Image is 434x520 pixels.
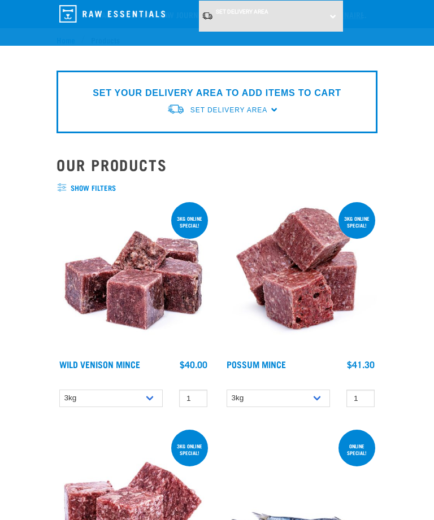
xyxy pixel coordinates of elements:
[59,361,140,366] a: Wild Venison Mince
[338,438,375,461] div: ONLINE SPECIAL!
[216,8,268,15] span: Set Delivery Area
[57,156,377,173] h2: Our Products
[338,210,375,234] div: 3kg online special!
[224,200,377,353] img: 1102 Possum Mince 01
[93,86,341,100] p: SET YOUR DELIVERY AREA TO ADD ITEMS TO CART
[167,103,185,115] img: van-moving.png
[57,200,210,353] img: Pile Of Cubed Wild Venison Mince For Pets
[179,390,207,407] input: 1
[346,390,375,407] input: 1
[180,359,207,369] div: $40.00
[171,438,208,461] div: 3kg online special!
[347,359,375,369] div: $41.30
[190,106,267,114] span: Set Delivery Area
[171,210,208,234] div: 3kg online special!
[227,361,286,366] a: Possum Mince
[59,5,165,23] img: Raw Essentials Logo
[202,11,213,20] img: van-moving.png
[57,182,377,194] span: show filters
